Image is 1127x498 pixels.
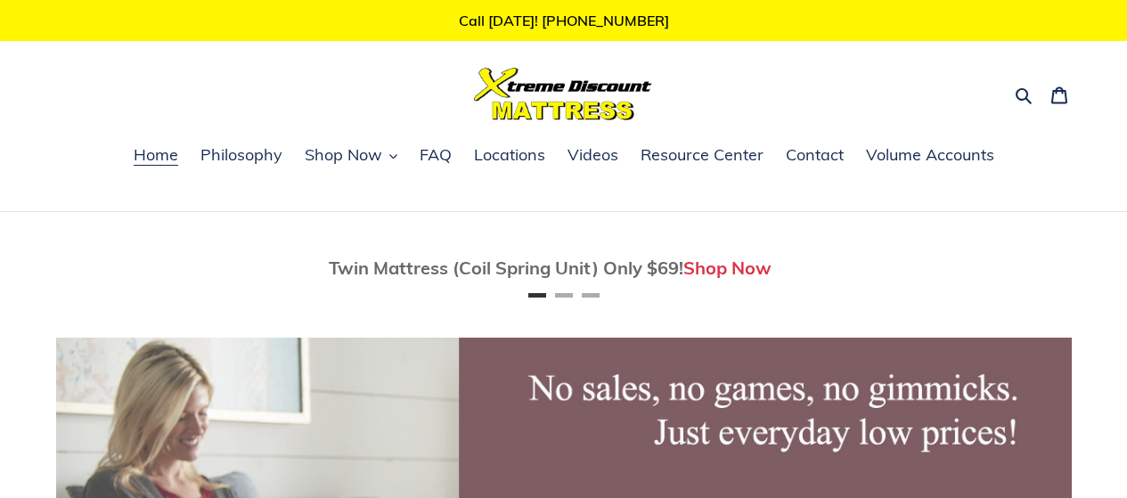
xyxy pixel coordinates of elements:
[465,143,554,169] a: Locations
[568,144,618,166] span: Videos
[474,68,652,120] img: Xtreme Discount Mattress
[632,143,772,169] a: Resource Center
[296,143,406,169] button: Shop Now
[134,144,178,166] span: Home
[200,144,282,166] span: Philosophy
[641,144,764,166] span: Resource Center
[192,143,291,169] a: Philosophy
[528,293,546,298] button: Page 1
[474,144,545,166] span: Locations
[866,144,994,166] span: Volume Accounts
[683,257,772,279] a: Shop Now
[555,293,573,298] button: Page 2
[786,144,844,166] span: Contact
[420,144,452,166] span: FAQ
[305,144,382,166] span: Shop Now
[329,257,683,279] span: Twin Mattress (Coil Spring Unit) Only $69!
[582,293,600,298] button: Page 3
[857,143,1003,169] a: Volume Accounts
[559,143,627,169] a: Videos
[411,143,461,169] a: FAQ
[777,143,853,169] a: Contact
[125,143,187,169] a: Home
